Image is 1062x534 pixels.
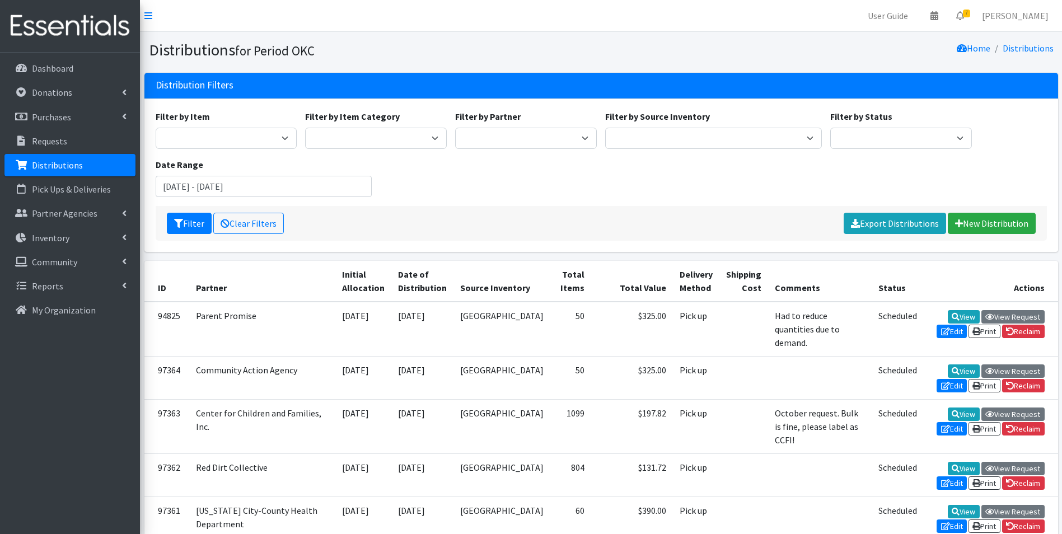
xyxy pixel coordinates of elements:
a: Community [4,251,135,273]
p: My Organization [32,305,96,316]
h1: Distributions [149,40,597,60]
th: Source Inventory [453,261,550,302]
img: HumanEssentials [4,7,135,45]
th: Shipping Cost [719,261,768,302]
td: 97362 [144,453,189,496]
a: 7 [947,4,973,27]
label: Filter by Item [156,110,210,123]
a: Reclaim [1002,519,1045,533]
td: [DATE] [391,302,453,357]
a: Requests [4,130,135,152]
a: Reclaim [1002,379,1045,392]
a: Print [969,422,1000,435]
p: Distributions [32,160,83,171]
th: Actions [924,261,1058,302]
td: $325.00 [591,356,673,399]
td: 97364 [144,356,189,399]
input: January 1, 2011 - December 31, 2011 [156,176,372,197]
a: Donations [4,81,135,104]
th: ID [144,261,189,302]
a: View [948,364,980,378]
a: Purchases [4,106,135,128]
a: View [948,407,980,421]
td: Had to reduce quantities due to demand. [768,302,872,357]
td: [DATE] [335,453,391,496]
a: Reclaim [1002,325,1045,338]
th: Total Items [550,261,591,302]
td: Pick up [673,356,719,399]
td: Community Action Agency [189,356,335,399]
span: 7 [963,10,970,17]
small: for Period OKC [235,43,315,59]
a: Edit [937,519,967,533]
a: View Request [981,505,1045,518]
td: $325.00 [591,302,673,357]
a: Edit [937,422,967,435]
td: 1099 [550,399,591,453]
td: 94825 [144,302,189,357]
td: [GEOGRAPHIC_DATA] [453,453,550,496]
label: Filter by Item Category [305,110,400,123]
th: Initial Allocation [335,261,391,302]
button: Filter [167,213,212,234]
a: Print [969,476,1000,490]
p: Pick Ups & Deliveries [32,184,111,195]
a: View [948,310,980,324]
td: [DATE] [335,399,391,453]
a: User Guide [859,4,917,27]
td: October request. Bulk is fine, please label as CCFI! [768,399,872,453]
a: Reclaim [1002,422,1045,435]
td: [DATE] [391,399,453,453]
a: Partner Agencies [4,202,135,224]
p: Partner Agencies [32,208,97,219]
a: View [948,505,980,518]
label: Filter by Status [830,110,892,123]
td: 50 [550,356,591,399]
p: Reports [32,280,63,292]
a: View Request [981,310,1045,324]
td: [GEOGRAPHIC_DATA] [453,302,550,357]
a: Pick Ups & Deliveries [4,178,135,200]
td: 97363 [144,399,189,453]
th: Delivery Method [673,261,719,302]
td: [DATE] [335,302,391,357]
a: Clear Filters [213,213,284,234]
td: 50 [550,302,591,357]
a: Edit [937,325,967,338]
td: $197.82 [591,399,673,453]
a: Distributions [1003,43,1054,54]
th: Partner [189,261,335,302]
td: [DATE] [391,356,453,399]
td: Scheduled [872,399,924,453]
a: View Request [981,407,1045,421]
td: Pick up [673,453,719,496]
a: View [948,462,980,475]
a: Edit [937,476,967,490]
a: View Request [981,364,1045,378]
td: Pick up [673,399,719,453]
a: New Distribution [948,213,1036,234]
td: 804 [550,453,591,496]
h3: Distribution Filters [156,79,233,91]
td: Pick up [673,302,719,357]
td: [DATE] [391,453,453,496]
p: Requests [32,135,67,147]
td: [GEOGRAPHIC_DATA] [453,356,550,399]
td: Scheduled [872,453,924,496]
th: Status [872,261,924,302]
label: Filter by Source Inventory [605,110,710,123]
td: $131.72 [591,453,673,496]
p: Purchases [32,111,71,123]
td: Parent Promise [189,302,335,357]
a: Reclaim [1002,476,1045,490]
td: Scheduled [872,302,924,357]
a: Export Distributions [844,213,946,234]
a: Print [969,519,1000,533]
a: Inventory [4,227,135,249]
a: [PERSON_NAME] [973,4,1058,27]
a: Print [969,379,1000,392]
a: Edit [937,379,967,392]
td: [GEOGRAPHIC_DATA] [453,399,550,453]
td: Center for Children and Families, Inc. [189,399,335,453]
a: Distributions [4,154,135,176]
